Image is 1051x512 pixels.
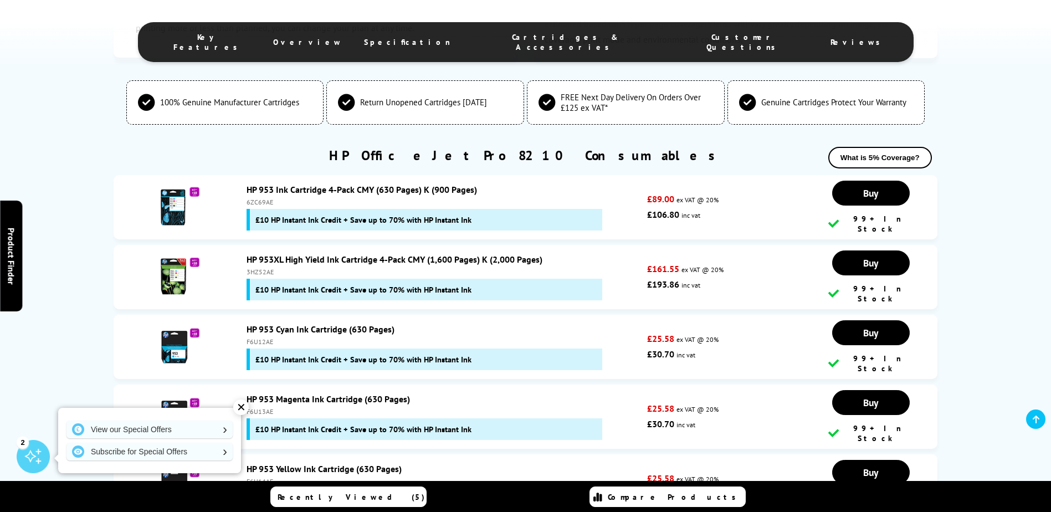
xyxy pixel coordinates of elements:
strong: £106.80 [647,209,679,220]
div: 99+ In Stock [828,354,914,373]
span: inc vat [681,211,700,219]
div: 6ZC69AE [247,198,642,206]
a: HP 953 Cyan Ink Cartridge (630 Pages) [247,324,394,335]
a: HP 953 Ink Cartridge 4-Pack CMY (630 Pages) K (900 Pages) [247,184,477,195]
strong: £193.86 [647,279,679,290]
strong: £30.70 [647,349,674,360]
span: Buy [863,187,878,199]
span: inc vat [681,281,700,289]
a: View our Special Offers [66,421,233,438]
div: F6U13AE [247,407,642,416]
span: 100% Genuine Manufacturer Cartridges [160,97,299,107]
span: Product Finder [6,228,17,285]
div: ✕ [233,400,249,415]
span: inc vat [676,421,695,429]
span: £10 HP Instant Ink Credit + Save up to 70% with HP Instant Ink [255,284,471,295]
img: HP 953 Ink Cartridge 4-Pack CMY (630 Pages) K (900 Pages) [161,187,199,226]
div: 99+ In Stock [828,284,914,304]
a: HP 953XL High Yield Ink Cartridge 4-Pack CMY (1,600 Pages) K (2,000 Pages) [247,254,542,265]
a: Compare Products [589,487,746,507]
img: HP 953 Magenta Ink Cartridge (630 Pages) [161,396,199,435]
div: F6U12AE [247,337,642,346]
strong: £25.58 [647,473,674,484]
span: Recently Viewed (5) [278,492,425,502]
div: 2 [17,436,29,448]
span: ex VAT @ 20% [676,475,719,483]
span: Customer Questions [680,32,808,52]
div: 3HZ52AE [247,268,642,276]
button: What is 5% Coverage? [828,147,932,168]
a: HP OfficeJet Pro 8210 Consumables [329,147,722,164]
span: inc vat [676,351,695,359]
img: HP 953XL High Yield Ink Cartridge 4-Pack CMY (1,600 Pages) K (2,000 Pages) [161,257,199,295]
div: 99+ In Stock [828,214,914,234]
span: £10 HP Instant Ink Credit + Save up to 70% with HP Instant Ink [255,354,471,365]
strong: £89.00 [647,193,674,204]
span: £10 HP Instant Ink Credit + Save up to 70% with HP Instant Ink [255,214,471,225]
a: HP 953 Yellow Ink Cartridge (630 Pages) [247,463,402,474]
span: Buy [863,257,878,269]
span: Buy [863,396,878,409]
span: FREE Next Day Delivery On Orders Over £125 ex VAT* [561,92,713,113]
a: Recently Viewed (5) [270,487,427,507]
span: Cartridges & Accessories [473,32,658,52]
span: Genuine Cartridges Protect Your Warranty [761,97,906,107]
img: HP 953 Cyan Ink Cartridge (630 Pages) [161,326,199,365]
span: Buy [863,326,878,339]
div: F6U14AE [247,477,642,485]
div: 99+ In Stock [828,423,914,443]
span: £10 HP Instant Ink Credit + Save up to 70% with HP Instant Ink [255,424,471,434]
span: Return Unopened Cartridges [DATE] [360,97,487,107]
span: ex VAT @ 20% [676,335,719,344]
strong: £30.70 [647,418,674,429]
span: ex VAT @ 20% [676,196,719,204]
span: Reviews [830,37,886,47]
span: ex VAT @ 20% [681,265,724,274]
span: Key Features [166,32,252,52]
strong: £161.55 [647,263,679,274]
strong: £25.58 [647,333,674,344]
span: Specification [364,37,450,47]
span: ex VAT @ 20% [676,405,719,413]
a: HP 953 Magenta Ink Cartridge (630 Pages) [247,393,410,405]
strong: £25.58 [647,403,674,414]
span: Overview [273,37,342,47]
a: Subscribe for Special Offers [66,443,233,460]
span: Buy [863,466,878,479]
span: Compare Products [608,492,742,502]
